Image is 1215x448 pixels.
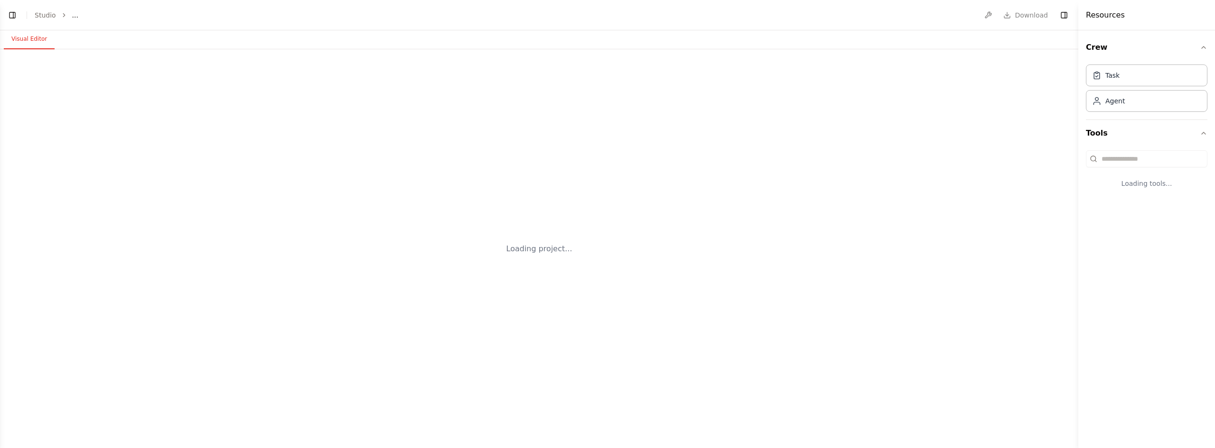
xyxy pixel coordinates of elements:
nav: breadcrumb [35,10,78,20]
h4: Resources [1086,9,1125,21]
div: Crew [1086,61,1207,119]
div: Task [1105,71,1120,80]
div: Agent [1105,96,1125,106]
button: Show left sidebar [6,9,19,22]
button: Tools [1086,120,1207,146]
div: Loading tools... [1086,171,1207,196]
span: ... [72,10,78,20]
button: Hide right sidebar [1057,9,1071,22]
div: Tools [1086,146,1207,203]
button: Visual Editor [4,29,55,49]
a: Studio [35,11,56,19]
button: Crew [1086,34,1207,61]
div: Loading project... [506,243,572,255]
